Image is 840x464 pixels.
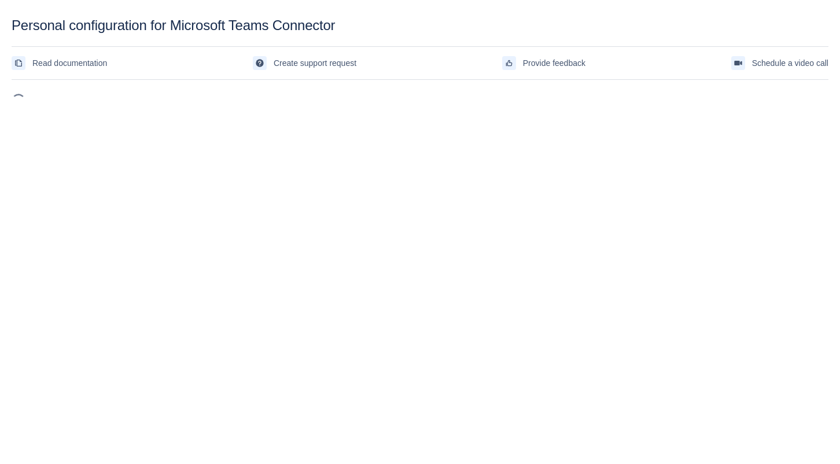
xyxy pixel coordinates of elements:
span: Read documentation [32,54,107,72]
span: videoCall [734,58,743,68]
a: Read documentation [12,54,107,72]
div: Personal configuration for Microsoft Teams Connector [12,17,828,34]
span: support [255,58,264,68]
a: Schedule a video call [731,54,828,72]
span: documentation [14,58,23,68]
span: Create support request [274,54,356,72]
span: Schedule a video call [752,54,828,72]
a: Provide feedback [502,54,585,72]
span: Provide feedback [523,54,585,72]
a: Create support request [253,54,356,72]
span: feedback [504,58,514,68]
